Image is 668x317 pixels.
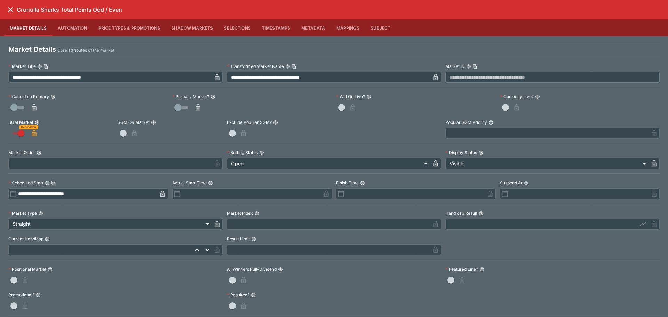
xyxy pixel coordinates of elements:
[479,211,484,216] button: Handicap Result
[500,94,534,100] p: Currently Live?
[210,94,215,99] button: Primary Market?
[8,292,34,298] p: Promotional?
[445,63,465,69] p: Market ID
[227,210,253,216] p: Market Index
[472,64,477,69] button: Copy To Clipboard
[227,236,250,242] p: Result Limit
[227,63,284,69] p: Transformed Market Name
[8,45,56,54] h4: Market Details
[535,94,540,99] button: Currently Live?
[365,19,396,36] button: Subject
[296,19,331,36] button: Metadata
[479,267,484,272] button: Featured Line?
[360,181,365,185] button: Finish Time
[35,120,40,125] button: SGM Market
[17,6,122,14] h6: Cronulla Sharks Total Points Odd / Even
[52,19,93,36] button: Automation
[336,180,359,186] p: Finish Time
[488,120,493,125] button: Popular SGM Priority
[36,293,41,298] button: Promotional?
[445,158,649,169] div: Visible
[37,64,42,69] button: Market TitleCopy To Clipboard
[93,19,166,36] button: Price Types & Promotions
[466,64,471,69] button: Market IDCopy To Clipboard
[8,119,33,125] p: SGM Market
[151,120,156,125] button: SGM OR Market
[50,94,55,99] button: Candidate Primary
[38,211,43,216] button: Market Type
[45,181,50,185] button: Scheduled StartCopy To Clipboard
[336,94,365,100] p: Will Go Live?
[251,293,256,298] button: Resulted?
[8,266,46,272] p: Positional Market
[285,64,290,69] button: Transformed Market NameCopy To Clipboard
[445,150,477,156] p: Display Status
[172,180,207,186] p: Actual Start Time
[331,19,365,36] button: Mappings
[8,94,49,100] p: Candidate Primary
[478,150,483,155] button: Display Status
[251,237,256,241] button: Result Limit
[8,63,36,69] p: Market Title
[166,19,218,36] button: Shadow Markets
[445,119,487,125] p: Popular SGM Priority
[445,210,477,216] p: Handicap Result
[8,150,35,156] p: Market Order
[227,150,258,156] p: Betting Status
[218,19,256,36] button: Selections
[366,94,371,99] button: Will Go Live?
[4,19,52,36] button: Market Details
[500,180,522,186] p: Suspend At
[8,236,43,242] p: Current Handicap
[445,266,478,272] p: Featured Line?
[43,64,48,69] button: Copy To Clipboard
[21,125,36,129] span: Overridden
[8,210,37,216] p: Market Type
[273,120,278,125] button: Exclude Popular SGM?
[57,47,114,54] p: Core attributes of the market
[4,3,17,16] button: close
[278,267,283,272] button: All Winners Full-Dividend
[8,219,212,230] div: Straight
[524,181,528,185] button: Suspend At
[45,237,50,241] button: Current Handicap
[292,64,296,69] button: Copy To Clipboard
[227,266,277,272] p: All Winners Full-Dividend
[227,158,430,169] div: Open
[227,119,272,125] p: Exclude Popular SGM?
[227,292,249,298] p: Resulted?
[256,19,296,36] button: Timestamps
[48,267,53,272] button: Positional Market
[51,181,56,185] button: Copy To Clipboard
[254,211,259,216] button: Market Index
[259,150,264,155] button: Betting Status
[118,119,150,125] p: SGM OR Market
[208,181,213,185] button: Actual Start Time
[172,94,209,100] p: Primary Market?
[8,180,43,186] p: Scheduled Start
